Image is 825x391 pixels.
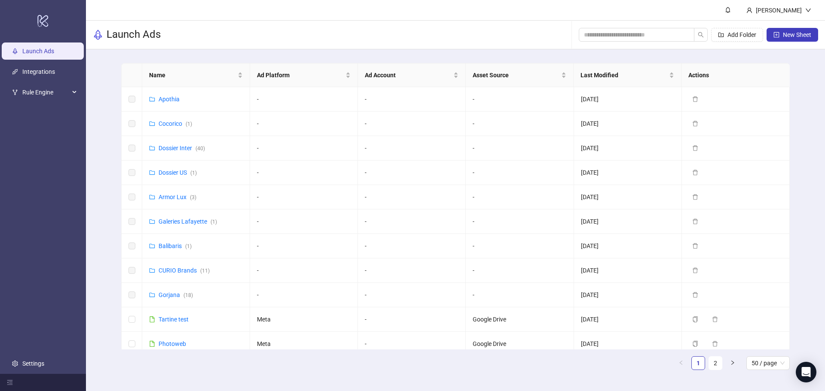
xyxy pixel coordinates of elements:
span: bell [725,7,731,13]
td: [DATE] [574,112,682,136]
span: delete [692,267,698,273]
span: folder [149,145,155,151]
td: - [466,112,574,136]
span: ( 1 ) [185,243,192,249]
a: Dossier US(1) [159,169,197,176]
a: Balibaris(1) [159,242,192,249]
span: ( 40 ) [196,145,205,152]
a: Armor Lux(3) [159,194,196,200]
td: - [250,258,358,283]
span: copy [692,316,698,322]
span: folder [149,243,155,249]
td: - [358,332,466,356]
th: Actions [681,64,789,87]
span: folder [149,121,155,127]
span: ( 1 ) [190,170,197,176]
a: Photoweb [159,340,186,347]
td: [DATE] [574,307,682,332]
td: - [358,136,466,161]
td: [DATE] [574,185,682,209]
td: [DATE] [574,234,682,258]
span: delete [692,292,698,298]
span: delete [692,194,698,200]
td: - [466,87,574,112]
span: right [730,360,735,365]
td: - [358,209,466,234]
td: - [358,112,466,136]
span: down [805,7,811,13]
li: Next Page [726,356,739,370]
span: ( 18 ) [183,292,193,298]
a: Settings [22,360,44,367]
a: Integrations [22,68,55,75]
li: Previous Page [674,356,688,370]
button: right [726,356,739,370]
span: folder [149,218,155,224]
td: - [358,87,466,112]
td: [DATE] [574,332,682,356]
span: plus-square [773,32,779,38]
a: Dossier Inter(40) [159,145,205,152]
td: - [466,185,574,209]
td: - [358,258,466,283]
span: Name [149,70,236,80]
span: delete [692,121,698,127]
span: file [149,341,155,347]
span: left [678,360,684,365]
span: delete [692,96,698,102]
th: Ad Account [358,64,466,87]
td: - [466,161,574,185]
span: Last Modified [581,70,667,80]
span: user [746,7,752,13]
a: 1 [692,357,705,370]
span: ( 1 ) [211,219,217,225]
a: Apothia [159,96,180,103]
td: - [250,112,358,136]
span: menu-fold [7,379,13,385]
td: - [250,234,358,258]
td: Google Drive [466,307,574,332]
td: [DATE] [574,87,682,112]
a: CURIO Brands(11) [159,267,210,274]
td: [DATE] [574,283,682,307]
td: Meta [250,332,358,356]
td: - [358,234,466,258]
td: - [466,136,574,161]
span: folder-add [718,32,724,38]
span: 50 / page [752,357,785,370]
td: - [250,87,358,112]
td: [DATE] [574,161,682,185]
a: Launch Ads [22,48,54,55]
td: - [358,161,466,185]
div: Page Size [746,356,790,370]
span: delete [692,218,698,224]
span: copy [692,341,698,347]
span: Ad Account [365,70,452,80]
th: Asset Source [466,64,574,87]
td: - [358,185,466,209]
span: folder [149,267,155,273]
span: New Sheet [783,31,811,38]
a: Galeries Lafayette(1) [159,218,217,225]
span: Asset Source [473,70,559,80]
th: Name [142,64,250,87]
a: Gorjana(18) [159,291,193,298]
span: ( 3 ) [190,194,196,200]
span: Ad Platform [257,70,344,80]
td: Google Drive [466,332,574,356]
td: - [358,307,466,332]
span: ( 11 ) [200,268,210,274]
a: Cocorico(1) [159,120,192,127]
a: 2 [709,357,722,370]
button: left [674,356,688,370]
li: 1 [691,356,705,370]
td: - [250,283,358,307]
span: folder [149,96,155,102]
td: - [466,209,574,234]
th: Last Modified [574,64,681,87]
a: Tartine test [159,316,189,323]
h3: Launch Ads [107,28,161,42]
span: delete [692,243,698,249]
td: - [250,136,358,161]
span: Add Folder [727,31,756,38]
